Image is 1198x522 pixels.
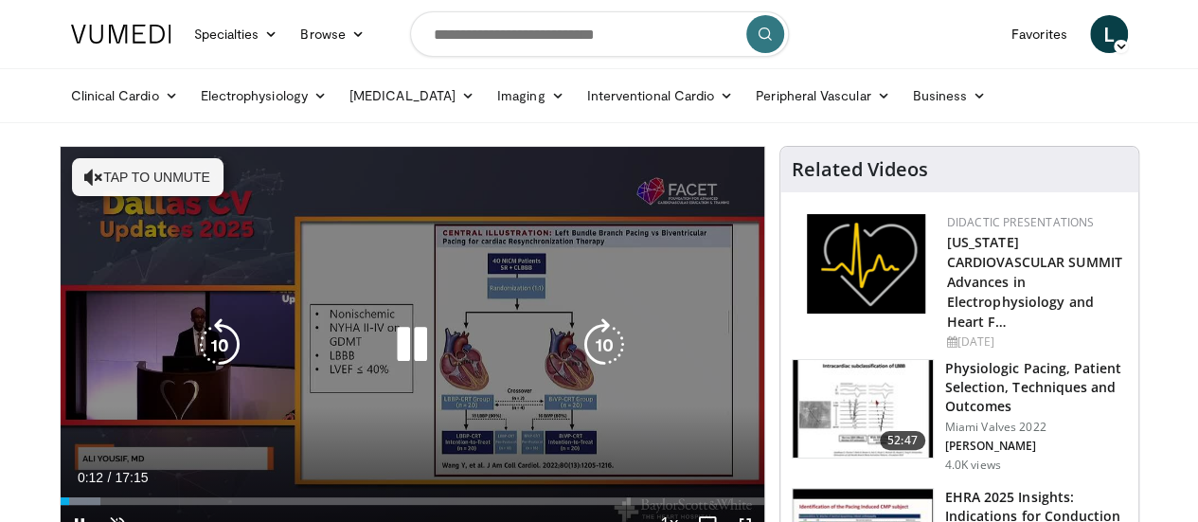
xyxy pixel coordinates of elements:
[72,158,224,196] button: Tap to unmute
[115,470,148,485] span: 17:15
[189,77,338,115] a: Electrophysiology
[486,77,576,115] a: Imaging
[338,77,486,115] a: [MEDICAL_DATA]
[902,77,998,115] a: Business
[71,25,171,44] img: VuMedi Logo
[744,77,901,115] a: Peripheral Vascular
[945,420,1127,435] p: Miami Valves 2022
[289,15,376,53] a: Browse
[78,470,103,485] span: 0:12
[108,470,112,485] span: /
[183,15,290,53] a: Specialties
[945,439,1127,454] p: [PERSON_NAME]
[576,77,745,115] a: Interventional Cardio
[793,360,933,459] img: afb51a12-79cb-48e6-a9ec-10161d1361b5.150x105_q85_crop-smart_upscale.jpg
[947,333,1123,351] div: [DATE]
[807,214,925,314] img: 1860aa7a-ba06-47e3-81a4-3dc728c2b4cf.png.150x105_q85_autocrop_double_scale_upscale_version-0.2.png
[1000,15,1079,53] a: Favorites
[60,77,189,115] a: Clinical Cardio
[792,158,928,181] h4: Related Videos
[880,431,925,450] span: 52:47
[61,497,764,505] div: Progress Bar
[945,458,1001,473] p: 4.0K views
[947,214,1123,231] div: Didactic Presentations
[792,359,1127,473] a: 52:47 Physiologic Pacing, Patient Selection, Techniques and Outcomes Miami Valves 2022 [PERSON_NA...
[410,11,789,57] input: Search topics, interventions
[947,233,1122,331] a: [US_STATE] CARDIOVASCULAR SUMMIT Advances in Electrophysiology and Heart F…
[945,359,1127,416] h3: Physiologic Pacing, Patient Selection, Techniques and Outcomes
[1090,15,1128,53] a: L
